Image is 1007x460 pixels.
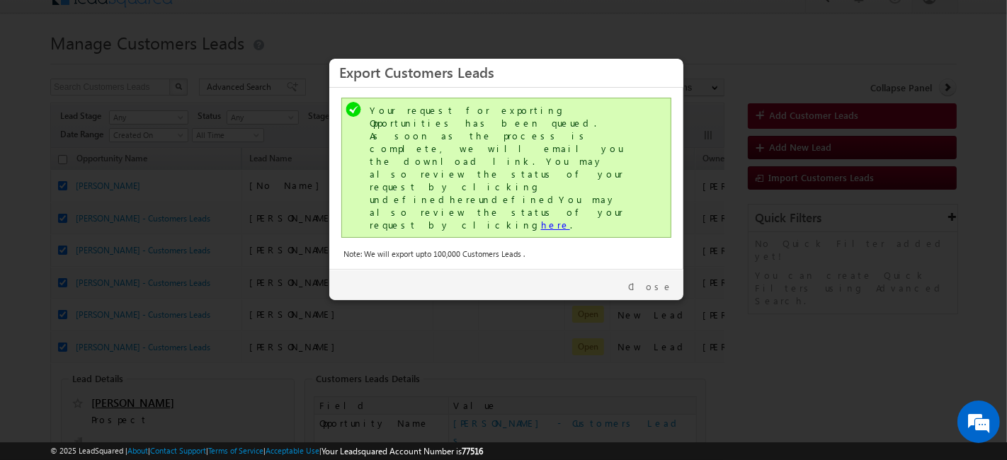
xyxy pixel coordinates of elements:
[541,219,570,231] a: here
[628,280,673,293] a: Close
[74,74,238,93] div: Chat with us now
[343,248,669,260] div: Note: We will export upto 100,000 Customers Leads .
[193,358,257,377] em: Start Chat
[462,446,483,456] span: 77516
[50,444,483,458] span: © 2025 LeadSquared | | | | |
[232,7,266,41] div: Minimize live chat window
[18,131,258,347] textarea: Type your message and hit 'Enter'
[266,446,319,455] a: Acceptable Use
[339,59,673,84] h3: Export Customers Leads
[322,446,483,456] span: Your Leadsquared Account Number is
[208,446,263,455] a: Terms of Service
[150,446,206,455] a: Contact Support
[127,446,148,455] a: About
[370,104,646,231] div: Your request for exporting Opportunities has been queued. As soon as the process is complete, we ...
[24,74,59,93] img: d_60004797649_company_0_60004797649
